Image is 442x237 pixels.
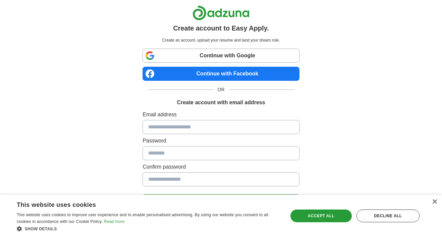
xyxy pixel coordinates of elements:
[356,210,420,222] div: Decline all
[192,5,250,20] img: Adzuna logo
[143,194,299,209] button: Create Account
[17,199,263,209] div: This website uses cookies
[143,49,299,63] a: Continue with Google
[144,37,298,43] p: Create an account, upload your resume and land your dream role.
[214,86,229,93] span: OR
[143,111,299,119] label: Email address
[25,227,57,231] span: Show details
[173,23,269,33] h1: Create account to Easy Apply.
[17,213,268,224] span: This website uses cookies to improve user experience and to enable personalised advertising. By u...
[104,219,125,224] a: Read more, opens a new window
[432,199,437,204] div: Close
[290,210,351,222] div: Accept all
[17,225,280,232] div: Show details
[143,163,299,171] label: Confirm password
[177,99,265,107] h1: Create account with email address
[143,137,299,145] label: Password
[143,67,299,81] a: Continue with Facebook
